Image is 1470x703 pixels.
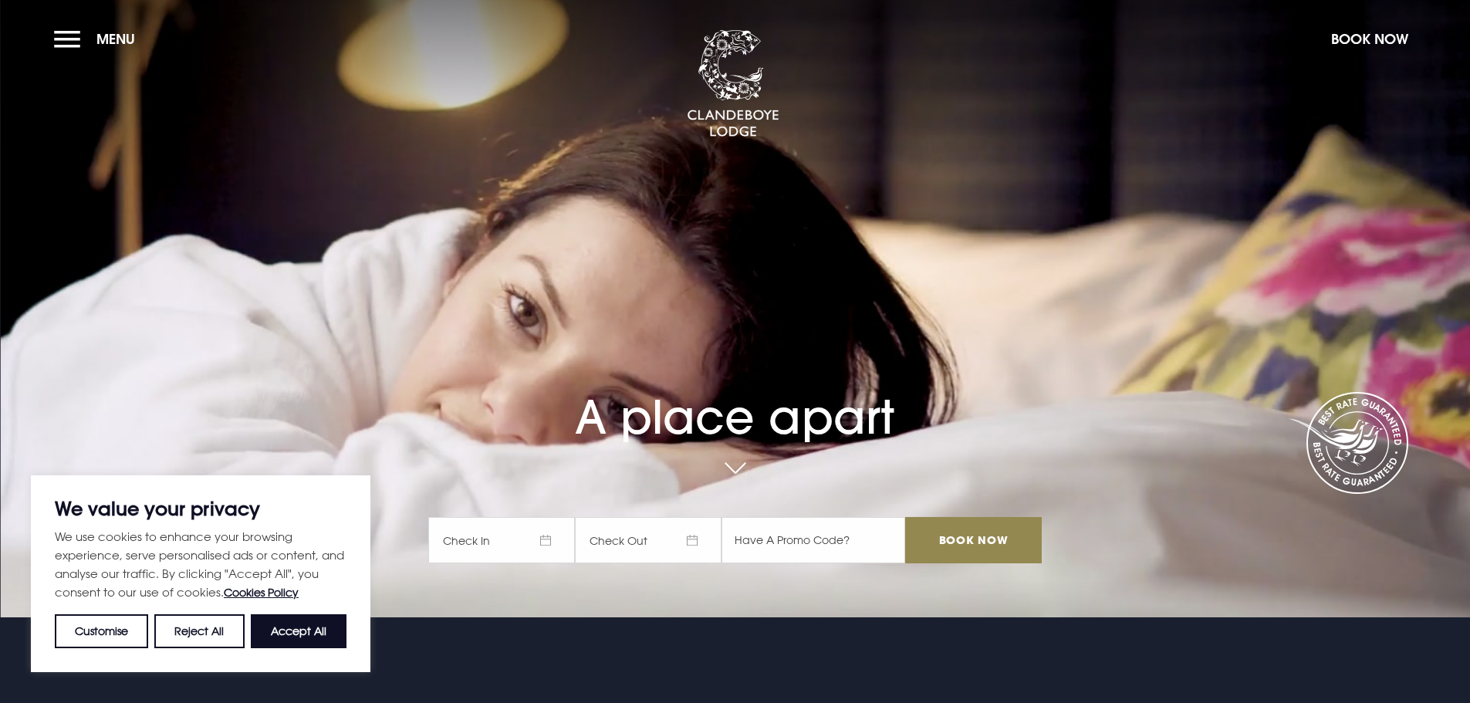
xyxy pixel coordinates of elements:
[575,517,721,563] span: Check Out
[687,30,779,138] img: Clandeboye Lodge
[1323,22,1416,56] button: Book Now
[55,527,346,602] p: We use cookies to enhance your browsing experience, serve personalised ads or content, and analys...
[154,614,244,648] button: Reject All
[55,499,346,518] p: We value your privacy
[31,475,370,672] div: We value your privacy
[55,614,148,648] button: Customise
[96,30,135,48] span: Menu
[721,517,905,563] input: Have A Promo Code?
[428,346,1041,444] h1: A place apart
[224,586,299,599] a: Cookies Policy
[251,614,346,648] button: Accept All
[905,517,1041,563] input: Book Now
[54,22,143,56] button: Menu
[428,517,575,563] span: Check In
